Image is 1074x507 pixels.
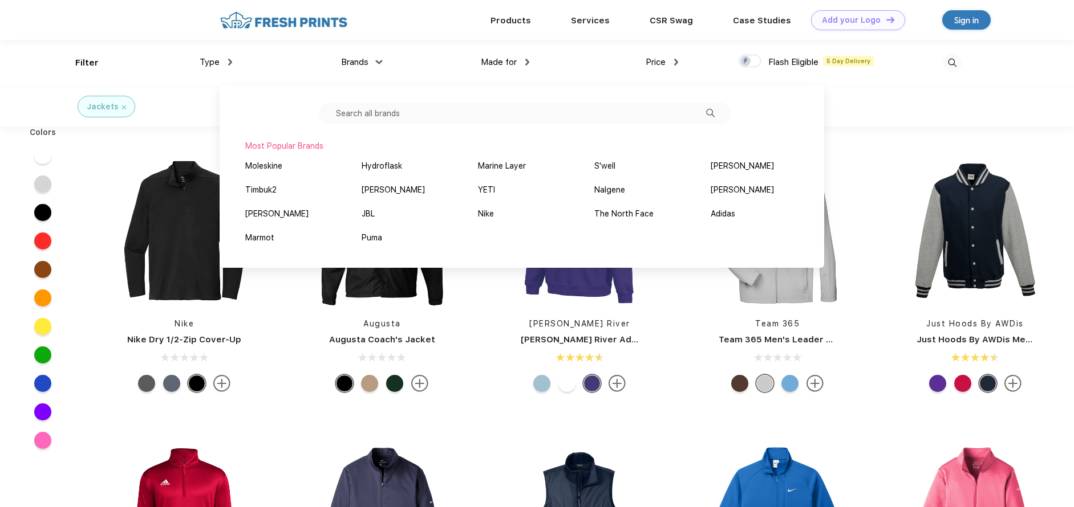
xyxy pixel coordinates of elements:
[200,57,220,67] span: Type
[646,57,666,67] span: Price
[362,184,425,196] div: [PERSON_NAME]
[127,334,241,345] a: Nike Dry 1/2-Zip Cover-Up
[525,59,529,66] img: dropdown.png
[386,375,403,392] div: Dark Green
[943,54,962,72] img: desktop_search.svg
[711,184,774,196] div: [PERSON_NAME]
[558,375,575,392] div: White
[478,184,495,196] div: YETI
[609,375,626,392] img: more.svg
[1004,375,1022,392] img: more.svg
[245,232,274,244] div: Marmot
[731,375,748,392] div: Sport Dark Brown
[213,375,230,392] img: more.svg
[583,375,601,392] div: Purple
[329,334,435,345] a: Augusta Coach's Jacket
[245,208,309,220] div: [PERSON_NAME]
[711,208,735,220] div: Adidas
[478,208,494,220] div: Nike
[521,334,795,345] a: [PERSON_NAME] River Adult Crosswind Quarter Zip Sweatshirt
[245,160,282,172] div: Moleskine
[175,319,194,328] a: Nike
[341,57,368,67] span: Brands
[362,160,402,172] div: Hydroflask
[822,15,881,25] div: Add your Logo
[491,15,531,26] a: Products
[21,126,65,138] div: Colors
[954,375,971,392] div: Fire Red with Heather Grey
[719,334,901,345] a: Team 365 Men's Leader Soft Shell Jacket
[362,208,375,220] div: JBL
[756,375,773,392] div: Sport Silver
[929,375,946,392] div: Purple with Heather Grey
[481,57,517,67] span: Made for
[245,184,277,196] div: Timbuk2
[319,103,731,124] input: Search all brands
[711,160,774,172] div: [PERSON_NAME]
[594,184,625,196] div: Nalgene
[245,140,799,152] div: Most Popular Brands
[594,160,615,172] div: S'well
[674,59,678,66] img: dropdown.png
[228,59,232,66] img: dropdown.png
[954,14,979,27] div: Sign in
[594,208,654,220] div: The North Face
[979,375,996,392] div: Oxford Navy with Heather Grey
[478,160,526,172] div: Marine Layer
[375,60,382,64] img: dropdown.png
[75,56,99,69] div: Filter
[87,101,119,113] div: Jackets
[336,375,353,392] div: Black
[163,375,180,392] div: Navy Heather
[122,105,126,109] img: filter_cancel.svg
[188,375,205,392] div: Black
[899,155,1051,306] img: func=resize&h=266
[529,319,630,328] a: [PERSON_NAME] River
[363,319,401,328] a: Augusta
[781,375,799,392] div: Sport Light Blue
[755,319,800,328] a: Team 365
[138,375,155,392] div: Black Heather
[217,10,351,30] img: fo%20logo%202.webp
[926,319,1024,328] a: Just Hoods By AWDis
[361,375,378,392] div: Khaki
[706,109,715,117] img: filter_dropdown_search.svg
[411,375,428,392] img: more.svg
[886,17,894,23] img: DT
[768,57,818,67] span: Flash Eligible
[108,155,260,306] img: func=resize&h=266
[942,10,991,30] a: Sign in
[533,375,550,392] div: Aqua
[806,375,824,392] img: more.svg
[362,232,382,244] div: Puma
